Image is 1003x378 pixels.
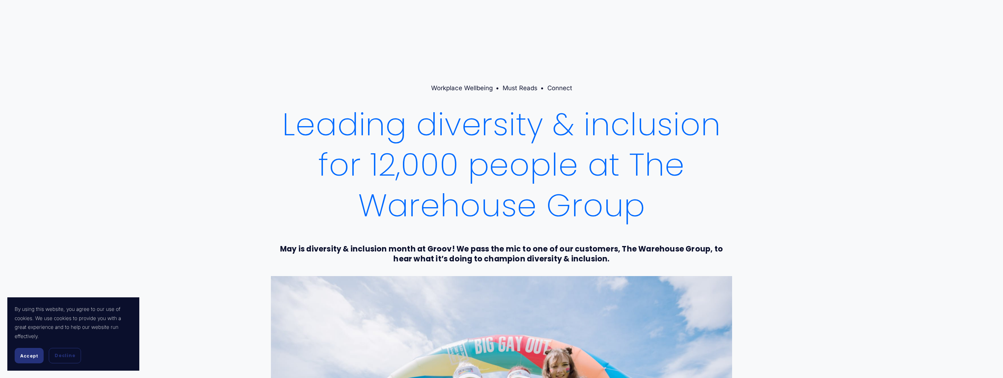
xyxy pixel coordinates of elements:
a: Must Reads [503,84,537,92]
button: Accept [15,348,44,363]
strong: May is diversity & inclusion month at Groov! We pass the mic to one of our customers, The Warehou... [280,244,724,264]
h1: Leading diversity & inclusion for 12,000 people at The Warehouse Group [271,104,732,226]
a: Workplace Wellbeing [431,84,493,92]
section: Cookie banner [7,297,139,371]
span: Accept [20,353,38,359]
p: By using this website, you agree to our use of cookies. We use cookies to provide you with a grea... [15,305,132,341]
button: Decline [49,348,81,363]
a: Connect [547,84,572,92]
span: Decline [55,352,75,359]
